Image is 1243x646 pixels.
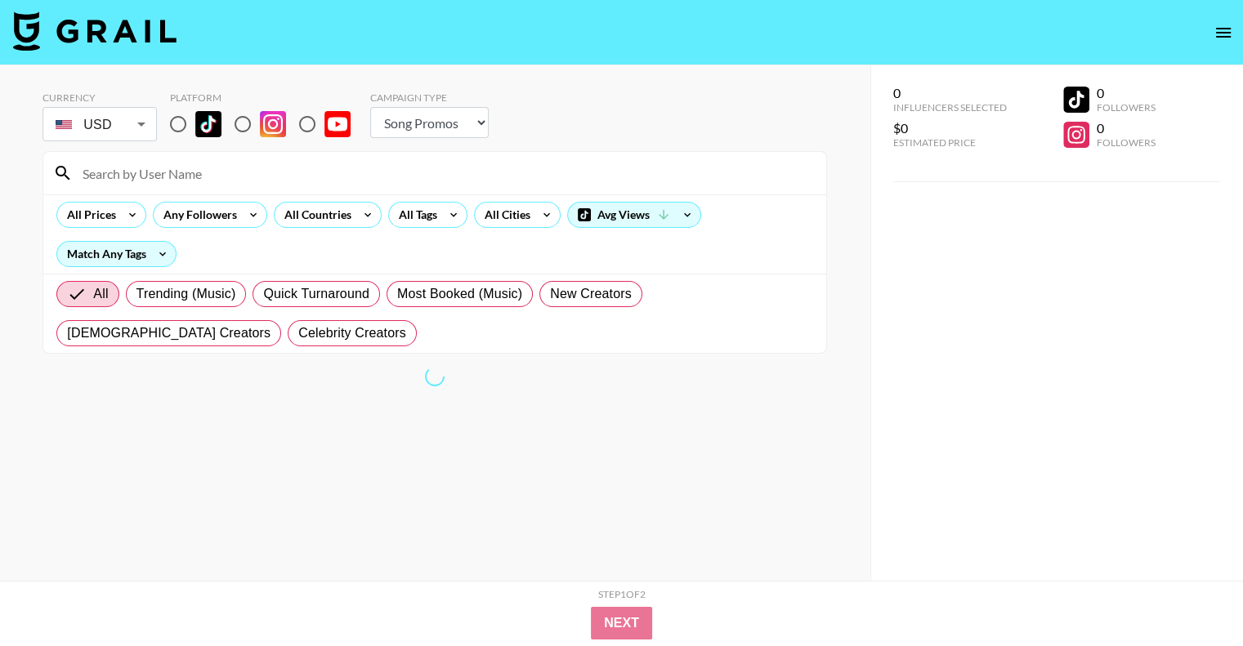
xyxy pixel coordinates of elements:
div: Followers [1096,101,1155,114]
div: Followers [1096,136,1155,149]
div: All Countries [275,203,355,227]
div: Campaign Type [370,91,489,104]
div: 0 [1096,85,1155,101]
div: Match Any Tags [57,242,176,266]
img: YouTube [324,111,351,137]
div: All Prices [57,203,119,227]
span: All [93,284,108,304]
div: Currency [42,91,157,104]
img: TikTok [195,111,221,137]
span: Refreshing bookers, clients, talent, talent... [425,367,445,386]
div: USD [46,110,154,139]
div: Influencers Selected [893,101,1007,114]
div: Step 1 of 2 [598,588,646,600]
span: Celebrity Creators [298,323,406,343]
div: Avg Views [568,203,700,227]
span: New Creators [550,284,632,304]
span: [DEMOGRAPHIC_DATA] Creators [67,323,271,343]
button: open drawer [1207,16,1240,49]
div: Any Followers [154,203,240,227]
div: 0 [1096,120,1155,136]
img: Instagram [260,111,286,137]
div: $0 [893,120,1007,136]
div: 0 [893,85,1007,101]
span: Most Booked (Music) [397,284,522,304]
button: Next [591,607,652,639]
span: Quick Turnaround [263,284,369,304]
img: Grail Talent [13,11,177,51]
div: Platform [170,91,364,104]
input: Search by User Name [73,160,816,186]
div: All Cities [475,203,534,227]
div: All Tags [389,203,440,227]
div: Estimated Price [893,136,1007,149]
span: Trending (Music) [136,284,236,304]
